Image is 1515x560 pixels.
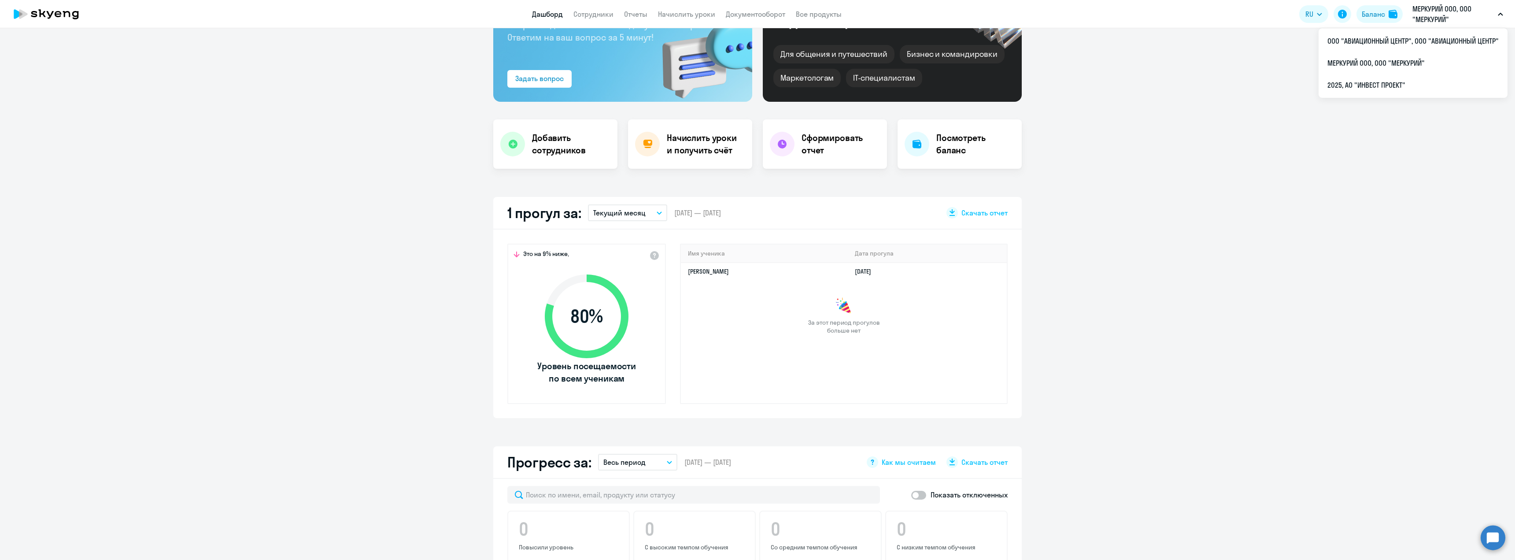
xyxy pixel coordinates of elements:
[855,267,878,275] a: [DATE]
[624,10,647,19] a: Отчеты
[1412,4,1494,25] p: МЕРКУРИЙ ООО, ООО "МЕРКУРИЙ"
[773,69,841,87] div: Маркетологам
[523,250,569,260] span: Это на 9% ниже,
[1319,28,1508,98] ul: RU
[1408,4,1508,25] button: МЕРКУРИЙ ООО, ООО "МЕРКУРИЙ"
[684,457,731,467] span: [DATE] — [DATE]
[674,208,721,218] span: [DATE] — [DATE]
[593,208,646,218] p: Текущий месяц
[796,10,842,19] a: Все продукты
[931,490,1008,500] p: Показать отключенных
[588,204,667,221] button: Текущий месяц
[650,3,752,102] img: bg-img
[681,245,848,263] th: Имя ученика
[507,70,572,88] button: Задать вопрос
[1299,5,1328,23] button: RU
[961,208,1008,218] span: Скачать отчет
[536,360,637,385] span: Уровень посещаемости по всем ученикам
[515,73,564,84] div: Задать вопрос
[900,45,1005,63] div: Бизнес и командировки
[846,69,922,87] div: IT-специалистам
[1305,9,1313,19] span: RU
[532,132,610,156] h4: Добавить сотрудников
[835,297,853,315] img: congrats
[532,10,563,19] a: Дашборд
[603,457,646,467] p: Весь период
[848,245,1007,263] th: Дата прогула
[1362,9,1385,19] div: Баланс
[807,319,881,334] span: За этот период прогулов больше нет
[773,45,894,63] div: Для общения и путешествий
[1389,10,1397,19] img: balance
[688,267,729,275] a: [PERSON_NAME]
[507,453,591,471] h2: Прогресс за:
[936,132,1015,156] h4: Посмотреть баланс
[658,10,715,19] a: Начислить уроки
[507,204,581,222] h2: 1 прогул за:
[802,132,880,156] h4: Сформировать отчет
[961,457,1008,467] span: Скачать отчет
[882,457,936,467] span: Как мы считаем
[573,10,613,19] a: Сотрудники
[667,132,743,156] h4: Начислить уроки и получить счёт
[536,306,637,327] span: 80 %
[507,486,880,504] input: Поиск по имени, email, продукту или статусу
[1356,5,1403,23] button: Балансbalance
[598,454,677,471] button: Весь период
[726,10,785,19] a: Документооборот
